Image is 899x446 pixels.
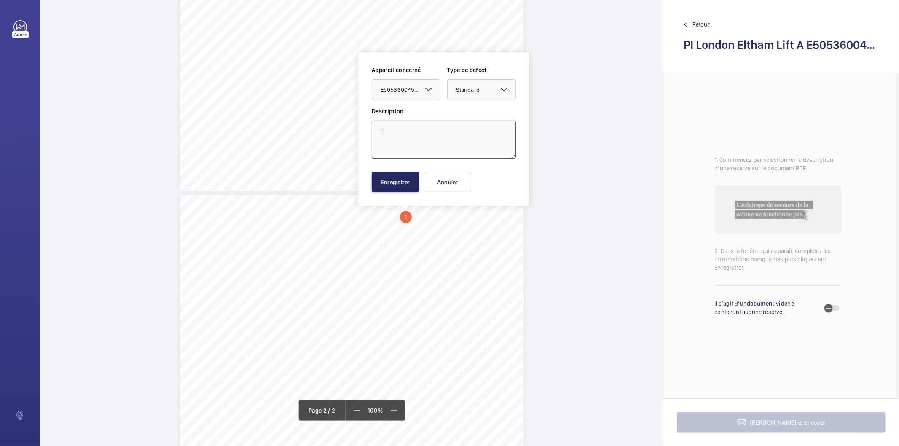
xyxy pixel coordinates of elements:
a: Retour [684,20,879,29]
span: Standard [456,86,480,93]
label: Type de defect [447,66,516,74]
span: 100 % [364,408,386,414]
button: [PERSON_NAME] et envoyer [677,412,886,433]
p: 2. Dans la fenêtre qui apparaît, complétez les informations manquantes puis cliquez sur Enregistrer. [715,247,841,272]
img: audit-report-lines-placeholder.png [715,186,841,233]
button: Annuler [424,172,471,192]
div: Page 2 / 2 [298,400,346,421]
div: 1 [400,211,412,223]
h2: PI London Eltham Lift A E50536004586.pdf [684,37,879,53]
span: Retour [692,20,710,29]
span: [PERSON_NAME] et envoyer [750,419,826,426]
p: 1. Commencez par sélectionner la description d’une réserve sur le document PDF. [715,156,841,172]
button: Enregistrer [372,172,419,192]
span: E50536004586 [381,86,421,94]
label: Appareil concerné [372,66,440,74]
p: Il s’agit d’un ne contenant aucune réserve. [715,299,820,316]
label: Description [372,107,516,116]
strong: document vide [747,300,788,307]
